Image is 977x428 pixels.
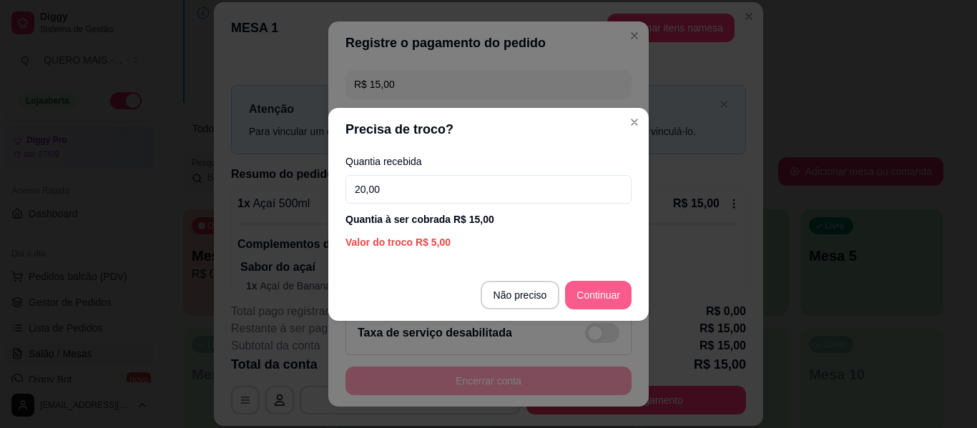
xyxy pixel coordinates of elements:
button: Continuar [565,281,632,309]
div: Quantia à ser cobrada R$ 15,00 [345,212,632,227]
label: Quantia recebida [345,156,632,166]
button: Close [623,111,646,134]
button: Não preciso [481,281,560,309]
header: Precisa de troco? [328,108,649,151]
div: Valor do troco R$ 5,00 [345,235,632,249]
